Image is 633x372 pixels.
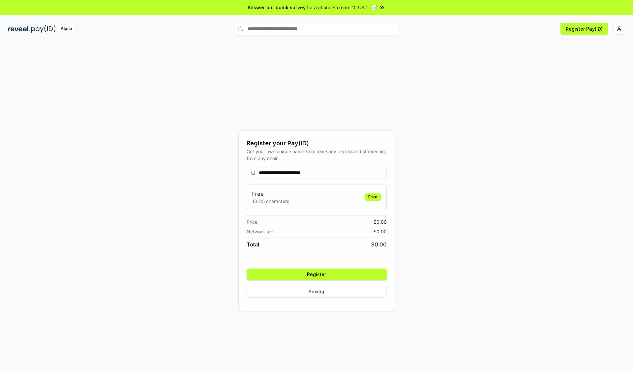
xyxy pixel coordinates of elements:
[247,218,257,225] span: Price
[247,286,387,298] button: Pricing
[247,228,273,235] span: Network fee
[374,218,387,225] span: $ 0.00
[247,139,387,148] div: Register your Pay(ID)
[247,269,387,280] button: Register
[252,198,289,205] p: 13-25 characters
[248,4,306,11] span: Answer our quick survey
[247,148,387,162] div: Get your own unique name to receive any crypto and stablecoin, from any chain
[365,193,381,201] div: Free
[371,241,387,248] span: $ 0.00
[307,4,377,11] span: for a chance to earn 10 USDT 📝
[31,25,56,33] img: pay_id
[247,241,259,248] span: Total
[560,23,608,35] button: Register Pay(ID)
[8,25,30,33] img: reveel_dark
[252,190,289,198] h3: Free
[57,25,75,33] div: Alpha
[374,228,387,235] span: $ 0.00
